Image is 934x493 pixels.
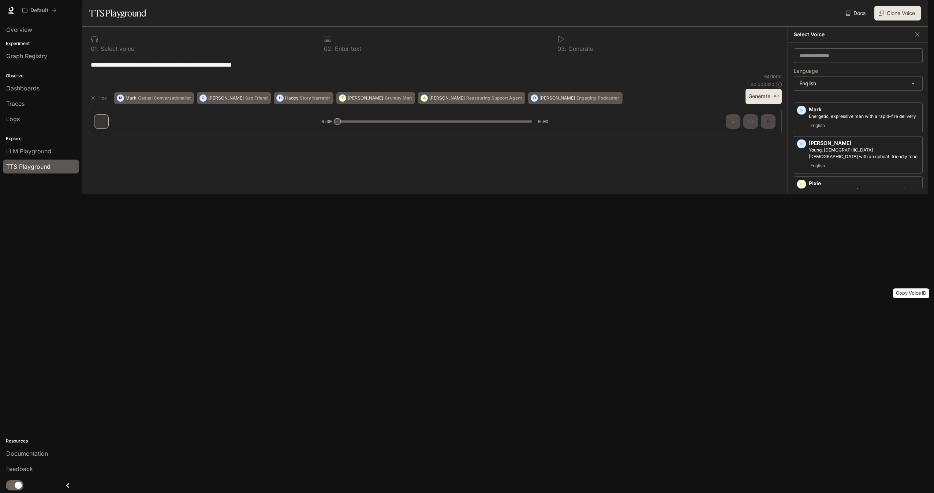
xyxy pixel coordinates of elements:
[385,96,412,100] p: Grumpy Man
[339,92,346,104] div: T
[91,46,99,52] p: 0 1 .
[844,6,868,20] a: Docs
[809,113,919,120] p: Energetic, expressive man with a rapid-fire delivery
[324,46,333,52] p: 0 2 .
[531,92,538,104] div: D
[751,81,774,87] p: $ 0.000320
[557,46,567,52] p: 0 3 .
[809,180,919,187] p: Pixie
[809,147,919,160] p: Young, British female with an upbeat, friendly tone
[794,68,818,74] p: Language
[466,96,522,100] p: Reassuring Support Agent
[117,92,124,104] div: M
[138,96,191,100] p: Casual Conversationalist
[429,96,465,100] p: [PERSON_NAME]
[336,92,415,104] button: T[PERSON_NAME]Grumpy Man
[285,96,298,100] p: Hades
[245,96,268,100] p: Sad Friend
[30,7,48,14] p: Default
[893,288,929,298] div: Copy Voice ID
[809,161,826,170] span: English
[809,139,919,147] p: [PERSON_NAME]
[197,92,271,104] button: O[PERSON_NAME]Sad Friend
[764,74,782,80] p: 64 / 1000
[809,121,826,130] span: English
[539,96,575,100] p: [PERSON_NAME]
[576,96,619,100] p: Engaging Podcaster
[19,3,60,18] button: All workspaces
[114,92,194,104] button: MMarkCasual Conversationalist
[418,92,525,104] button: A[PERSON_NAME]Reassuring Support Agent
[794,76,922,90] div: English
[809,106,919,113] p: Mark
[208,96,244,100] p: [PERSON_NAME]
[126,96,137,100] p: Mark
[809,187,919,200] p: High-pitched, childlike female voice with a squeaky quality - great for a cartoon character
[274,92,333,104] button: HHadesStory Narrator
[421,92,427,104] div: A
[88,92,111,104] button: Hide
[746,89,782,104] button: Generate⌘⏎
[874,6,921,20] button: Clone Voice
[300,96,330,100] p: Story Narrator
[277,92,283,104] div: H
[348,96,383,100] p: [PERSON_NAME]
[567,46,593,52] p: Generate
[773,94,779,99] p: ⌘⏎
[528,92,623,104] button: D[PERSON_NAME]Engaging Podcaster
[89,6,146,20] h1: TTS Playground
[200,92,206,104] div: O
[99,46,134,52] p: Select voice
[333,46,361,52] p: Enter text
